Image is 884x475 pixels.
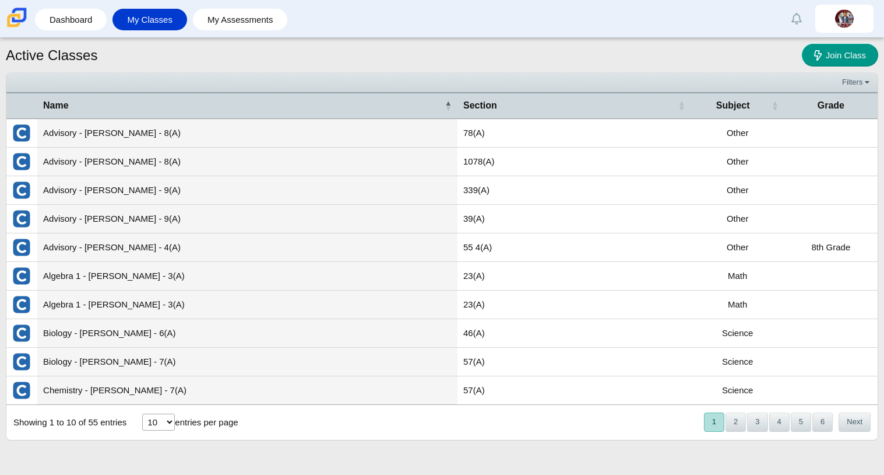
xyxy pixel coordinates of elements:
[691,262,784,291] td: Math
[457,233,691,262] td: 55 4(A)
[697,99,769,112] span: Subject
[691,148,784,176] td: Other
[678,100,685,111] span: Section : Activate to sort
[43,99,442,112] span: Name
[826,50,866,60] span: Join Class
[12,124,31,142] img: External class connected through Clever
[12,181,31,200] img: External class connected through Clever
[457,176,691,205] td: 339(A)
[457,205,691,233] td: 39(A)
[12,381,31,400] img: External class connected through Clever
[37,291,457,319] td: Algebra 1 - [PERSON_NAME] - 3(A)
[118,9,181,30] a: My Classes
[199,9,282,30] a: My Assessments
[457,348,691,376] td: 57(A)
[691,348,784,376] td: Science
[37,348,457,376] td: Biology - [PERSON_NAME] - 7(A)
[41,9,101,30] a: Dashboard
[457,119,691,148] td: 78(A)
[37,233,457,262] td: Advisory - [PERSON_NAME] - 4(A)
[725,413,746,432] button: 2
[691,233,784,262] td: Other
[784,6,809,32] a: Alerts
[835,9,854,28] img: keyontist.moffett.tKF86g
[772,100,779,111] span: Subject : Activate to sort
[12,209,31,228] img: External class connected through Clever
[691,119,784,148] td: Other
[691,376,784,405] td: Science
[457,291,691,319] td: 23(A)
[12,267,31,285] img: External class connected through Clever
[791,413,811,432] button: 5
[691,319,784,348] td: Science
[37,119,457,148] td: Advisory - [PERSON_NAME] - 8(A)
[812,413,833,432] button: 6
[37,176,457,205] td: Advisory - [PERSON_NAME] - 9(A)
[6,405,126,440] div: Showing 1 to 10 of 55 entries
[5,22,29,32] a: Carmen School of Science & Technology
[802,44,878,67] a: Join Class
[37,205,457,233] td: Advisory - [PERSON_NAME] - 9(A)
[457,319,691,348] td: 46(A)
[839,413,871,432] button: Next
[704,413,724,432] button: 1
[747,413,767,432] button: 3
[457,262,691,291] td: 23(A)
[12,352,31,371] img: External class connected through Clever
[37,376,457,405] td: Chemistry - [PERSON_NAME] - 7(A)
[691,291,784,319] td: Math
[12,295,31,314] img: External class connected through Clever
[12,152,31,171] img: External class connected through Clever
[457,148,691,176] td: 1078(A)
[703,413,871,432] nav: pagination
[691,176,784,205] td: Other
[175,417,238,427] label: entries per page
[815,5,874,33] a: keyontist.moffett.tKF86g
[6,46,97,65] h1: Active Classes
[37,319,457,348] td: Biology - [PERSON_NAME] - 6(A)
[37,262,457,291] td: Algebra 1 - [PERSON_NAME] - 3(A)
[5,5,29,30] img: Carmen School of Science & Technology
[12,238,31,257] img: External class connected through Clever
[445,100,452,111] span: Name : Activate to invert sorting
[463,99,676,112] span: Section
[839,76,875,88] a: Filters
[457,376,691,405] td: 57(A)
[691,205,784,233] td: Other
[784,233,878,262] td: 8th Grade
[769,413,790,432] button: 4
[790,99,872,112] span: Grade
[37,148,457,176] td: Advisory - [PERSON_NAME] - 8(A)
[12,324,31,343] img: External class connected through Clever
